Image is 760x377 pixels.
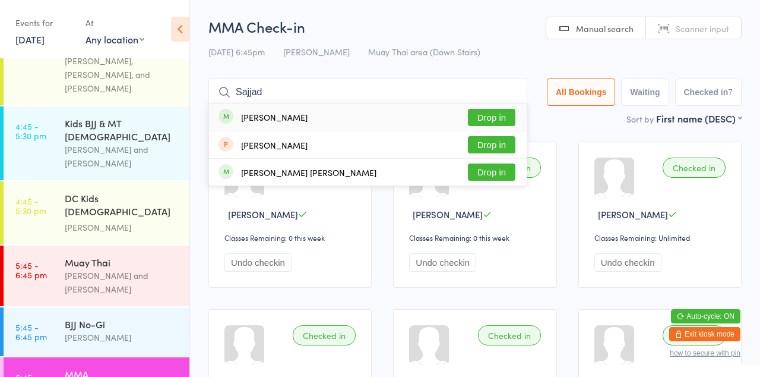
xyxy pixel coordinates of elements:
[368,46,480,58] span: Muay Thai area (Down Stairs)
[293,325,356,345] div: Checked in
[65,221,179,234] div: [PERSON_NAME]
[409,233,544,243] div: Classes Remaining: 0 this week
[15,260,47,279] time: 5:45 - 6:45 pm
[65,256,179,269] div: Muay Thai
[468,164,515,181] button: Drop in
[241,112,308,122] div: [PERSON_NAME]
[663,158,726,178] div: Checked in
[656,112,742,125] div: First name (DESC)
[576,23,634,34] span: Manual search
[598,208,668,221] span: [PERSON_NAME]
[468,136,515,153] button: Drop in
[468,109,515,126] button: Drop in
[4,246,189,306] a: 5:45 -6:45 pmMuay Thai[PERSON_NAME] and [PERSON_NAME]
[626,113,654,125] label: Sort by
[85,33,144,46] div: Any location
[670,349,740,357] button: how to secure with pin
[478,325,541,345] div: Checked in
[728,87,733,97] div: 7
[413,208,483,221] span: [PERSON_NAME]
[224,253,292,272] button: Undo checkin
[224,233,359,243] div: Classes Remaining: 0 this week
[15,13,74,33] div: Events for
[65,143,179,170] div: [PERSON_NAME] and [PERSON_NAME]
[228,208,298,221] span: [PERSON_NAME]
[208,78,527,106] input: Search
[663,325,726,345] div: Checked in
[65,269,179,296] div: [PERSON_NAME] and [PERSON_NAME]
[15,121,46,140] time: 4:45 - 5:30 pm
[675,78,742,106] button: Checked in7
[4,307,189,356] a: 5:45 -6:45 pmBJJ No-Gi[PERSON_NAME]
[241,140,308,150] div: [PERSON_NAME]
[669,327,740,341] button: Exit kiosk mode
[15,33,45,46] a: [DATE]
[241,168,376,177] div: [PERSON_NAME] [PERSON_NAME]
[621,78,669,106] button: Waiting
[208,46,265,58] span: [DATE] 6:45pm
[65,40,179,95] div: Dark [DATE], [PERSON_NAME], [PERSON_NAME], and [PERSON_NAME]
[676,23,729,34] span: Scanner input
[65,318,179,331] div: BJJ No-Gi
[65,331,179,344] div: [PERSON_NAME]
[65,117,179,143] div: Kids BJJ & MT [DEMOGRAPHIC_DATA]
[208,17,742,36] h2: MMA Check-in
[409,253,476,272] button: Undo checkin
[15,196,46,215] time: 4:45 - 5:30 pm
[4,181,189,244] a: 4:45 -5:30 pmDC Kids [DEMOGRAPHIC_DATA] Term 3 Week[PERSON_NAME]
[4,106,189,180] a: 4:45 -5:30 pmKids BJJ & MT [DEMOGRAPHIC_DATA][PERSON_NAME] and [PERSON_NAME]
[547,78,616,106] button: All Bookings
[283,46,350,58] span: [PERSON_NAME]
[594,233,729,243] div: Classes Remaining: Unlimited
[65,191,179,221] div: DC Kids [DEMOGRAPHIC_DATA] Term 3 Week
[671,309,740,323] button: Auto-cycle: ON
[15,322,47,341] time: 5:45 - 6:45 pm
[594,253,661,272] button: Undo checkin
[85,13,144,33] div: At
